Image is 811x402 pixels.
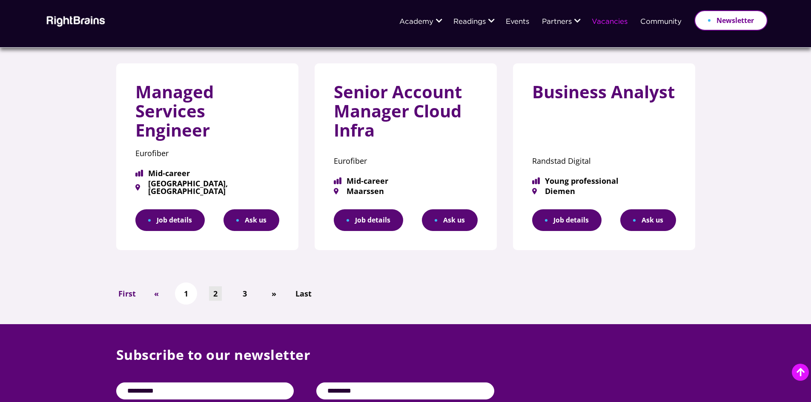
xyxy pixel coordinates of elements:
[532,187,676,195] span: Diemen
[506,18,529,26] a: Events
[399,18,433,26] a: Academy
[135,83,279,146] h3: Managed Services Engineer
[334,209,403,231] a: Job details
[154,288,159,300] span: «
[135,209,205,231] a: Job details
[291,286,316,301] a: Last
[118,288,136,300] span: First
[267,286,281,301] a: »
[453,18,486,26] a: Readings
[422,209,478,231] button: Ask us
[135,169,279,177] span: Mid-career
[135,146,279,161] p: Eurofiber
[334,177,478,185] span: Mid-career
[180,286,192,301] a: 1
[532,209,602,231] a: Job details
[532,154,676,168] p: Randstad Digital
[532,83,676,108] h3: Business Analyst
[592,18,628,26] a: Vacancies
[542,18,572,26] a: Partners
[135,180,279,195] span: [GEOGRAPHIC_DATA], [GEOGRAPHIC_DATA]
[334,154,478,168] p: Eurofiber
[640,18,682,26] a: Community
[334,187,478,195] span: Maarssen
[532,177,676,185] span: Young professional
[224,209,279,231] button: Ask us
[238,286,251,301] a: 3
[334,83,478,146] h3: Senior Account Manager Cloud Infra
[44,14,106,27] img: Rightbrains
[694,10,768,31] a: Newsletter
[116,345,695,382] p: Subscribe to our newsletter
[620,209,676,231] button: Ask us
[209,286,222,301] a: 2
